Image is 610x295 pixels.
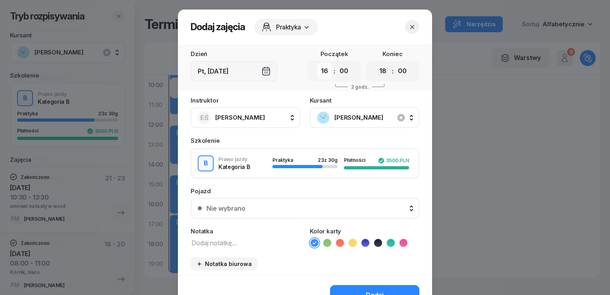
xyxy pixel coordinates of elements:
[191,198,419,219] button: Nie wybrano
[392,66,394,76] div: :
[378,157,409,164] div: 3500 PLN
[191,107,300,128] button: EŚ[PERSON_NAME]
[191,149,419,178] button: BPrawo jazdyKategoria BPraktyka23z 30gPłatności3500 PLN
[191,21,245,33] h2: Dodaj zajęcia
[200,115,208,121] span: EŚ
[196,260,252,267] div: Notatka biurowa
[215,114,265,121] span: [PERSON_NAME]
[272,157,293,163] span: Praktyka
[318,157,338,163] div: 23 z 30g
[207,205,245,212] div: Nie wybrano
[276,22,301,32] span: Praktyka
[344,157,370,164] div: Płatności
[191,257,257,270] button: Notatka biurowa
[334,66,335,76] div: :
[334,113,412,123] span: [PERSON_NAME]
